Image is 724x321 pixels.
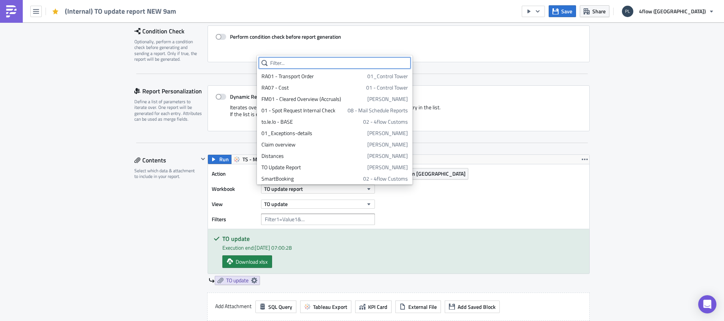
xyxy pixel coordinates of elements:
img: PushMetrics [5,5,17,17]
img: Avatar [621,5,634,18]
div: RA07 - Cost [261,84,364,91]
input: Filter... [259,57,411,69]
span: 4flow ([GEOGRAPHIC_DATA]) [639,7,706,15]
button: SQL Query [255,301,296,313]
div: RA01 - Transport Order [261,72,365,80]
span: Save [561,7,572,15]
label: Workbook [212,183,257,195]
div: Open Intercom Messenger [698,295,716,313]
button: Share [580,5,609,17]
div: Distances [261,152,365,160]
span: [PERSON_NAME] [367,152,408,160]
span: 02 - 4flow Customs [363,118,408,126]
body: Rich Text Area. Press ALT-0 for help. [3,3,362,33]
span: 02 - 4flow Customs [363,175,408,183]
span: Run [219,155,229,164]
div: SmartBooking [261,175,360,183]
span: 01 - Control Tower [366,84,408,91]
span: TO update [264,200,288,208]
a: TO update [215,276,260,285]
div: to.le.lo - BASE [261,118,360,126]
div: FM01 - Cleared Overview (Accruals) [261,95,365,103]
strong: Dynamic Report Personalization [230,93,302,101]
button: TO update [261,200,375,209]
div: Contents [134,154,198,166]
input: Filter1=Value1&... [261,214,375,225]
div: TO Update Report [261,164,365,171]
button: External File [395,301,441,313]
label: Action [212,168,257,179]
span: [PERSON_NAME] [367,95,408,103]
span: 08 - Mail Schedule Reports [348,107,408,114]
button: Add Saved Block [445,301,500,313]
span: KPI Card [368,303,387,311]
button: Hide content [198,154,208,164]
div: Execution end: [DATE] 07:00:28 [222,244,584,252]
button: Run [208,155,231,164]
div: 01_Exceptions-details [261,129,365,137]
button: TO update report [261,184,375,194]
a: Download xlsx [222,255,272,268]
span: [PERSON_NAME] [367,141,408,148]
span: 01_Control Tower [367,72,408,80]
span: External File [408,303,437,311]
span: SQL Query [268,303,292,311]
button: Save [549,5,576,17]
span: Download xlsx [236,258,268,266]
span: TO update report [264,185,303,193]
span: Tableau Export [313,303,347,311]
button: KPI Card [355,301,392,313]
span: [PERSON_NAME] [367,129,408,137]
button: Open in [GEOGRAPHIC_DATA] [386,168,468,179]
div: Condition Check [134,25,208,37]
div: 01 - Spot Request Internal Check [261,107,345,114]
div: Iterates over a list of parameters and generates a personalised report for each entry in the list... [216,104,582,123]
div: Claim overview [261,141,365,148]
span: Share [592,7,606,15]
span: TS - Mars Mail [242,155,275,164]
div: Select which data & attachment to include in your report. [134,168,198,179]
span: Add Saved Block [458,303,496,311]
h5: TO update [222,236,584,242]
label: Add Attachment [215,301,252,312]
span: Open in [GEOGRAPHIC_DATA] [398,170,466,178]
div: Define a list of parameters to iterate over. One report will be generated for each entry. Attribu... [134,99,203,122]
button: 4flow ([GEOGRAPHIC_DATA]) [617,3,718,20]
button: Tableau Export [300,301,351,313]
div: Optionally, perform a condition check before generating and sending a report. Only if true, the r... [134,39,203,62]
strong: Perform condition check before report generation [230,33,341,41]
label: Filters [212,214,257,225]
label: View [212,198,257,210]
span: TO update [226,277,249,284]
span: (Internal) TO update report NEW 9am [65,7,177,16]
span: [PERSON_NAME] [367,164,408,171]
div: Report Personalization [134,85,208,97]
p: Hi Team. Please find the TO update tool report Planning Team [3,3,362,33]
